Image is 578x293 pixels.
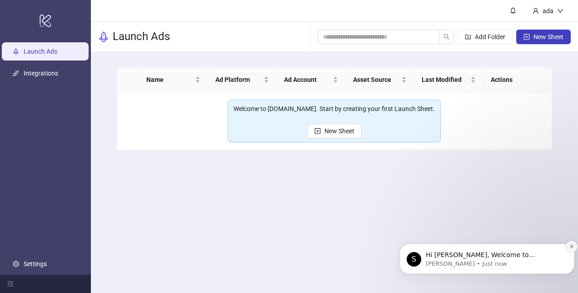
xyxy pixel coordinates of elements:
span: Last Modified [422,75,468,85]
button: New Sheet [516,30,571,44]
span: Name [146,75,193,85]
span: search [443,34,450,40]
a: Integrations [24,70,58,77]
button: New Sheet [307,124,362,138]
div: Welcome to [DOMAIN_NAME]. Start by creating your first Launch Sheet. [234,104,435,114]
span: Asset Source [353,75,399,85]
span: New Sheet [324,127,354,135]
h3: Launch Ads [113,30,170,44]
span: Ad Platform [215,75,262,85]
th: Name [139,67,208,92]
th: Ad Platform [208,67,277,92]
span: New Sheet [533,33,563,40]
span: Add Folder [475,33,505,40]
span: rocket [98,31,109,42]
th: Last Modified [414,67,483,92]
div: ada [539,6,557,16]
span: user [533,8,539,14]
a: Settings [24,260,47,268]
span: plus-square [314,128,321,134]
span: menu-fold [7,281,14,287]
span: down [557,8,563,14]
th: Asset Source [346,67,414,92]
button: Add Folder [458,30,513,44]
span: Ad Account [284,75,330,85]
iframe: Intercom notifications message [396,225,578,288]
th: Ad Account [277,67,345,92]
span: bell [510,7,516,14]
span: plus-square [523,34,530,40]
a: Launch Ads [24,48,57,56]
span: folder-add [465,34,471,40]
th: Actions [483,67,553,92]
